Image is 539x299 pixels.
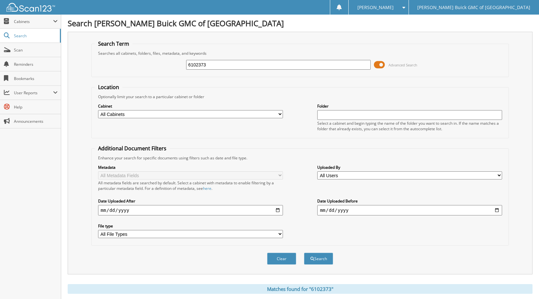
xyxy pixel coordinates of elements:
[98,198,283,204] label: Date Uploaded After
[68,284,533,294] div: Matches found for "6102373"
[14,62,58,67] span: Reminders
[357,6,394,9] span: [PERSON_NAME]
[95,155,505,161] div: Enhance your search for specific documents using filters such as date and file type.
[203,186,211,191] a: here
[388,63,417,67] span: Advanced Search
[304,253,333,265] button: Search
[14,76,58,81] span: Bookmarks
[317,121,502,132] div: Select a cabinet and begin typing the name of the folder you want to search in. If the name match...
[98,205,283,215] input: start
[98,103,283,109] label: Cabinet
[98,180,283,191] div: All metadata fields are searched by default. Select a cabinet with metadata to enable filtering b...
[317,103,502,109] label: Folder
[317,165,502,170] label: Uploaded By
[98,223,283,229] label: File type
[95,94,505,99] div: Optionally limit your search to a particular cabinet or folder
[317,205,502,215] input: end
[14,47,58,53] span: Scan
[417,6,530,9] span: [PERSON_NAME] Buick GMC of [GEOGRAPHIC_DATA]
[267,253,296,265] button: Clear
[98,165,283,170] label: Metadata
[68,18,533,29] h1: Search [PERSON_NAME] Buick GMC of [GEOGRAPHIC_DATA]
[95,51,505,56] div: Searches all cabinets, folders, files, metadata, and keywords
[95,145,170,152] legend: Additional Document Filters
[14,119,58,124] span: Announcements
[14,90,53,96] span: User Reports
[95,40,132,47] legend: Search Term
[14,104,58,110] span: Help
[317,198,502,204] label: Date Uploaded Before
[14,33,57,39] span: Search
[14,19,53,24] span: Cabinets
[95,84,122,91] legend: Location
[6,3,55,12] img: scan123-logo-white.svg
